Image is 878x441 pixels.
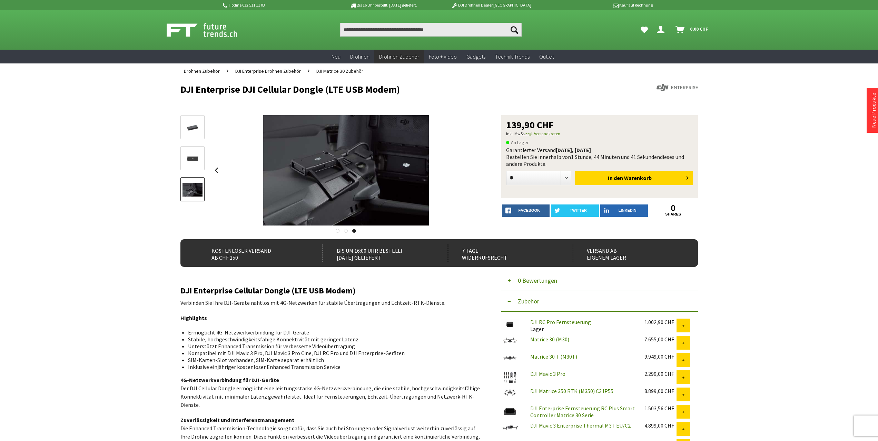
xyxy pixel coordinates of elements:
a: DJI Mavic 3 Enterprise Thermal M3T EU/C2 [530,422,631,429]
p: Kauf auf Rechnung [545,1,653,9]
a: Drohnen [345,50,374,64]
a: Matrice 30 T (M30T) [530,353,577,360]
span: In den [608,174,623,181]
div: 1.002,90 CHF [644,319,677,325]
div: Bis um 16:00 Uhr bestellt [DATE] geliefert [323,244,433,262]
div: 4.899,00 CHF [644,422,677,429]
h1: DJI Enterprise DJI Cellular Dongle (LTE USB Modem) [180,84,594,94]
div: 7 Tage Widerrufsrecht [448,244,558,262]
span: An Lager [506,138,529,147]
a: shares [649,212,697,217]
a: facebook [502,204,550,217]
input: Produkt, Marke, Kategorie, EAN, Artikelnummer… [340,23,522,37]
p: Der DJI Cellular Dongle ermöglicht eine leistungsstarke 4G-Netzwerkverbindung, die eine stabile, ... [180,376,481,409]
a: Drohnen Zubehör [180,63,223,79]
img: DJI RC Pro Fernsteuerung [501,319,519,330]
span: DJI Enterprise Drohnen Zubehör [235,68,301,74]
span: 139,90 CHF [506,120,554,130]
span: 0,00 CHF [690,23,708,34]
div: Lager [525,319,639,332]
img: DJI Enterprise [657,84,698,91]
span: Outlet [539,53,554,60]
h2: DJI Enterprise Cellular Dongle (LTE USB Modem) [180,286,481,295]
img: Vorschau: DJI Enterprise DJI Cellular Dongle (LTE USB Modem) [182,121,203,134]
div: 7.655,00 CHF [644,336,677,343]
li: Stabile, hochgeschwindigkeitsfähige Konnektivität mit geringer Latenz [188,336,475,343]
img: DJI Matrice 350 RTK (M350) C3 IP55 [501,388,519,397]
a: Gadgets [462,50,490,64]
img: Matrice 30 T (M30T) [501,353,519,363]
span: twitter [570,208,587,212]
img: Matrice 30 (M30) [501,336,519,345]
span: Neu [332,53,341,60]
p: Hotline 032 511 11 03 [222,1,329,9]
strong: 4G-Netzwerkverbindung für DJI-Geräte [180,377,279,383]
button: In den Warenkorb [575,171,693,185]
span: Drohnen Zubehör [379,53,419,60]
span: DJI Matrice 30 Zubehör [316,68,363,74]
span: Warenkorb [624,174,652,181]
a: Meine Favoriten [637,23,651,37]
li: SIM-Karten-Slot vorhanden, SIM-Karte separat erhältlich [188,357,475,363]
p: Verbinden Sie Ihre DJI-Geräte nahtlos mit 4G-Netzwerken für stabile Übertragungen und Echtzeit-RT... [180,299,481,307]
span: facebook [519,208,540,212]
div: 2.299,00 CHF [644,370,677,377]
span: Drohnen [350,53,369,60]
a: Warenkorb [673,23,712,37]
button: Suchen [507,23,522,37]
p: Bis 16 Uhr bestellt, [DATE] geliefert. [329,1,437,9]
b: [DATE], [DATE] [556,147,591,153]
img: DJI Enterprise Fernsteuerung RC Plus Smart Controller Matrice 30 Serie [501,405,519,419]
a: DJI Matrice 350 RTK (M350) C3 IP55 [530,388,613,394]
li: Unterstützt Enhanced Transmission für verbesserte Videoübertragung [188,343,475,350]
div: Garantierter Versand Bestellen Sie innerhalb von dieses und andere Produkte. [506,147,693,167]
img: DJI Mavic 3 Enterprise Thermal M3T EU/C2 [501,422,519,433]
a: Drohnen Zubehör [374,50,424,64]
a: DJI Enterprise Fernsteuerung RC Plus Smart Controller Matrice 30 Serie [530,405,635,419]
a: Neu [327,50,345,64]
a: DJI RC Pro Fernsteuerung [530,319,591,325]
a: 0 [649,204,697,212]
strong: Zuverlässigkeit und Interferenzmanagement [180,417,294,423]
div: 1.503,56 CHF [644,405,677,412]
a: DJI Mavic 3 Pro [530,370,565,377]
li: Inklusive einjähriger kostenloser Enhanced Transmission Service [188,363,475,370]
span: Foto + Video [429,53,457,60]
a: DJI Matrice 30 Zubehör [313,63,367,79]
p: DJI Drohnen Dealer [GEOGRAPHIC_DATA] [437,1,545,9]
button: 0 Bewertungen [501,270,698,291]
span: 1 Stunde, 44 Minuten und 41 Sekunden [571,153,660,160]
a: DJI Enterprise Drohnen Zubehör [232,63,304,79]
div: 8.899,00 CHF [644,388,677,394]
a: Dein Konto [654,23,670,37]
a: Technik-Trends [490,50,534,64]
li: Kompatibel mit DJI Mavic 3 Pro, DJI Mavic 3 Pro Cine, DJI RC Pro und DJI Enterprise-Geräten [188,350,475,357]
a: LinkedIn [600,204,648,217]
img: Shop Futuretrends - zur Startseite wechseln [167,21,253,39]
button: Zubehör [501,291,698,312]
div: Versand ab eigenem Lager [573,244,683,262]
div: 9.949,00 CHF [644,353,677,360]
strong: Highlights [180,314,207,321]
span: Technik-Trends [495,53,530,60]
span: LinkedIn [619,208,637,212]
p: inkl. MwSt. [506,130,693,138]
a: twitter [551,204,599,217]
span: Gadgets [466,53,485,60]
a: Matrice 30 (M30) [530,336,569,343]
li: Ermöglicht 4G-Netzwerkverbindung für DJI-Geräte [188,329,475,336]
a: Neue Produkte [870,93,877,128]
span: Drohnen Zubehör [184,68,220,74]
a: zzgl. Versandkosten [525,131,560,136]
div: Kostenloser Versand ab CHF 150 [198,244,308,262]
a: Outlet [534,50,559,64]
a: Foto + Video [424,50,462,64]
img: DJI Mavic 3 Pro [501,370,519,384]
